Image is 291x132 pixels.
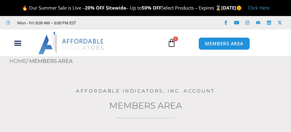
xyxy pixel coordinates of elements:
[158,34,185,52] a: 0
[221,5,242,11] strong: [DATE]
[9,56,291,66] nav: Breadcrumb
[142,5,161,11] strong: 50% OFF
[106,5,126,11] strong: Sitewide
[81,20,173,26] iframe: Customer reviews powered by Trustpilot
[22,5,221,11] span: 🔥 Our Summer Sale is Live – – Up to Select Products – Expires ⌛
[205,41,243,46] span: MEMBERS AREA
[3,37,32,49] div: Menu Toggle
[198,37,250,50] a: MEMBERS AREA
[85,5,105,11] strong: 20% OFF
[173,36,178,41] span: 0
[16,19,76,27] span: Mon - Fri: 8:00 AM – 6:00 PM EST
[76,88,215,94] a: Affordable Indicators, Inc. Account
[248,5,269,11] a: Click Here
[38,32,105,54] img: LogoAI | Affordable Indicators – NinjaTrader
[109,100,182,111] a: Members Area
[236,5,242,11] span: 🌞
[9,58,26,64] a: Home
